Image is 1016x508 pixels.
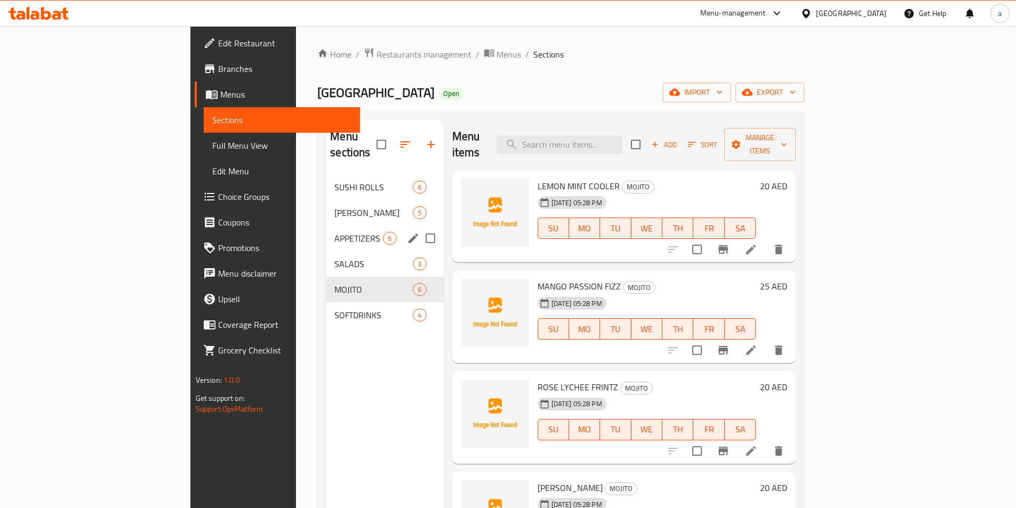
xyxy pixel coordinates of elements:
[667,221,689,236] span: TH
[625,133,647,156] span: Select section
[538,419,569,440] button: SU
[636,221,658,236] span: WE
[573,221,596,236] span: MO
[766,337,791,363] button: delete
[667,422,689,437] span: TH
[631,318,662,340] button: WE
[622,181,654,193] div: MOJITO
[710,237,736,262] button: Branch-specific-item
[334,309,413,321] span: SOFTDRINKS
[766,237,791,262] button: delete
[196,402,263,416] a: Support.OpsPlatform
[326,251,443,277] div: SALADS3
[688,139,717,151] span: Sort
[693,419,724,440] button: FR
[370,133,393,156] span: Select all sections
[195,235,360,261] a: Promotions
[542,221,565,236] span: SU
[212,139,351,152] span: Full Menu View
[334,283,413,296] span: MOJITO
[326,200,443,225] div: [PERSON_NAME]5
[760,279,787,294] h6: 25 AED
[816,7,886,19] div: [GEOGRAPHIC_DATA]
[405,230,421,246] button: edit
[667,321,689,337] span: TH
[620,382,653,394] div: MOJITO
[662,217,693,239] button: TH
[725,318,756,340] button: SA
[195,56,360,82] a: Branches
[998,7,1002,19] span: a
[334,232,383,245] span: APPETIZERS
[196,373,222,387] span: Version:
[623,281,655,294] div: MOJITO
[698,422,720,437] span: FR
[685,136,720,153] button: Sort
[413,257,426,270] div: items
[735,83,804,102] button: export
[729,422,751,437] span: SA
[686,440,708,462] span: Select to update
[393,132,418,157] span: Sort sections
[497,135,622,154] input: search
[413,285,426,295] span: 6
[604,221,627,236] span: TU
[204,107,360,133] a: Sections
[725,419,756,440] button: SA
[647,136,681,153] button: Add
[461,380,529,448] img: ROSE LYCHEE FRINTZ
[760,179,787,193] h6: 20 AED
[212,165,351,178] span: Edit Menu
[326,277,443,302] div: MOJITO6
[538,178,620,194] span: LEMON MINT COOLER
[476,48,479,61] li: /
[334,181,413,193] span: SUSHI ROLLS
[461,279,529,347] img: MANGO PASSION FIZZ
[569,318,600,340] button: MO
[605,482,637,495] div: MOJITO
[729,221,751,236] span: SA
[418,132,444,157] button: Add section
[573,422,596,437] span: MO
[760,480,787,495] h6: 20 AED
[671,86,723,99] span: import
[334,257,413,270] span: SALADS
[334,206,413,219] span: [PERSON_NAME]
[636,321,658,337] span: WE
[220,88,351,101] span: Menus
[698,321,720,337] span: FR
[439,89,463,98] span: Open
[204,158,360,184] a: Edit Menu
[334,206,413,219] div: HAKKA WAKKA
[195,30,360,56] a: Edit Restaurant
[663,83,731,102] button: import
[600,217,631,239] button: TU
[223,373,240,387] span: 1.0.0
[218,344,351,357] span: Grocery Checklist
[452,128,484,160] h2: Menu items
[204,133,360,158] a: Full Menu View
[621,382,652,394] span: MOJITO
[196,391,245,405] span: Get support on:
[547,198,606,208] span: [DATE] 05:28 PM
[326,174,443,200] div: SUSHI ROLLS6
[538,379,618,395] span: ROSE LYCHEE FRINTZ
[693,217,724,239] button: FR
[218,241,351,254] span: Promotions
[686,238,708,261] span: Select to update
[326,225,443,251] div: APPETIZERS6edit
[686,339,708,361] span: Select to update
[413,310,426,320] span: 4
[218,216,351,229] span: Coupons
[622,181,654,193] span: MOJITO
[218,318,351,331] span: Coverage Report
[547,299,606,309] span: [DATE] 05:28 PM
[744,86,796,99] span: export
[725,217,756,239] button: SA
[364,47,471,61] a: Restaurants management
[218,293,351,305] span: Upsell
[542,422,565,437] span: SU
[317,47,804,61] nav: breadcrumb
